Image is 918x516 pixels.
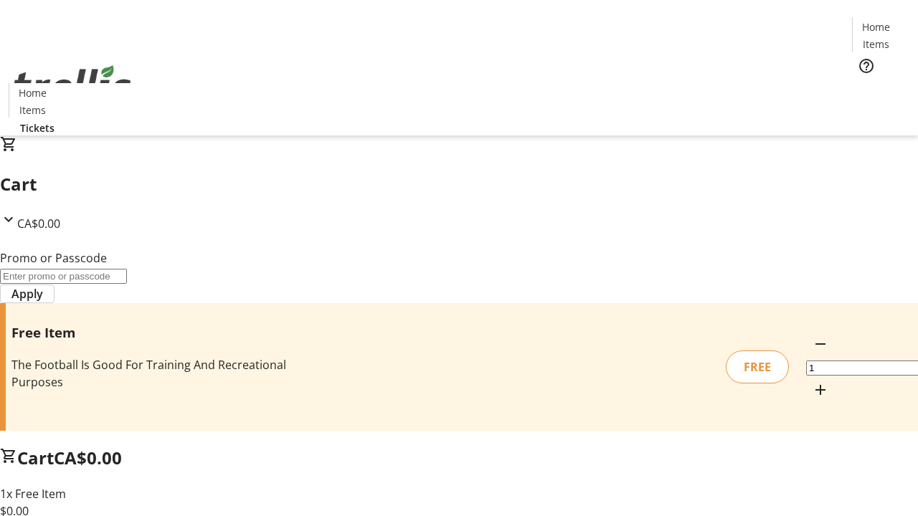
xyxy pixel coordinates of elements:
[9,102,55,118] a: Items
[9,85,55,100] a: Home
[11,356,325,391] div: The Football Is Good For Training And Recreational Purposes
[863,83,898,98] span: Tickets
[11,285,43,302] span: Apply
[806,376,835,404] button: Increment by one
[853,19,899,34] a: Home
[19,102,46,118] span: Items
[806,330,835,358] button: Decrement by one
[17,216,60,231] span: CA$0.00
[11,322,325,343] h3: Free Item
[726,350,789,383] div: FREE
[852,52,881,80] button: Help
[853,37,899,52] a: Items
[19,85,47,100] span: Home
[863,37,889,52] span: Items
[9,120,66,135] a: Tickets
[9,49,136,121] img: Orient E2E Organization 0iFQ4CTjzl's Logo
[20,120,55,135] span: Tickets
[862,19,890,34] span: Home
[852,83,909,98] a: Tickets
[54,446,122,469] span: CA$0.00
